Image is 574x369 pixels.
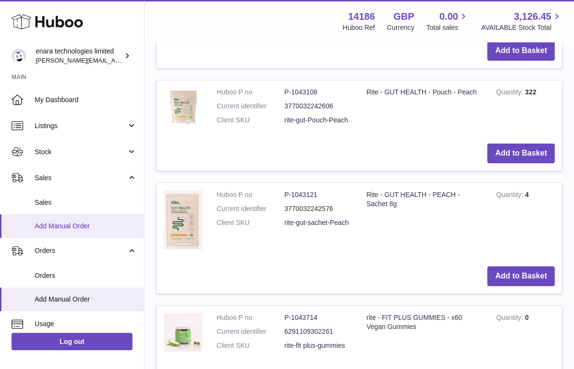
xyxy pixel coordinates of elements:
[285,116,352,125] dd: rite-gut-Pouch-Peach
[35,95,137,105] span: My Dashboard
[359,306,489,362] td: rite - FIT PLUS GUMMIES - x60 Vegan Gummies
[426,10,469,32] a: 0.00 Total sales
[496,88,525,98] strong: Quantity
[12,49,26,63] img: Dee@enara.co
[217,116,285,125] dt: Client SKU
[35,246,127,255] span: Orders
[36,56,193,64] span: [PERSON_NAME][EMAIL_ADDRESS][DOMAIN_NAME]
[35,271,137,280] span: Orders
[164,88,202,126] img: Rite - GUT HEALTH - Pouch - Peach
[496,314,525,324] strong: Quantity
[359,183,489,259] td: Rite - GUT HEALTH - PEACH - Sachet 8g
[217,190,285,199] dt: Huboo P no
[35,319,137,329] span: Usage
[387,23,415,32] div: Currency
[348,10,375,23] strong: 14186
[426,23,469,32] span: Total sales
[285,190,352,199] dd: P-1043121
[164,313,202,352] img: rite - FIT PLUS GUMMIES - x60 Vegan Gummies
[12,333,132,350] a: Log out
[481,10,562,32] a: 3,126.45 AVAILABLE Stock Total
[487,41,555,61] button: Add to Basket
[217,327,285,336] dt: Current identifier
[217,218,285,227] dt: Client SKU
[285,204,352,213] dd: 3770032242576
[164,190,202,250] img: Rite - GUT HEALTH - PEACH - Sachet 8g
[481,23,562,32] span: AVAILABLE Stock Total
[35,198,137,207] span: Sales
[35,147,127,157] span: Stock
[36,47,122,65] div: enara technologies limited
[487,144,555,163] button: Add to Basket
[217,341,285,350] dt: Client SKU
[285,218,352,227] dd: rite-gut-sachet-Peach
[489,306,562,362] td: 0
[343,23,375,32] div: Huboo Ref
[496,191,525,201] strong: Quantity
[285,313,352,322] dd: P-1043714
[285,88,352,97] dd: P-1043108
[217,102,285,111] dt: Current identifier
[440,10,458,23] span: 0.00
[285,102,352,111] dd: 3770032242606
[217,88,285,97] dt: Huboo P no
[285,327,352,336] dd: 6291109302261
[393,10,414,23] strong: GBP
[217,313,285,322] dt: Huboo P no
[35,222,137,231] span: Add Manual Order
[489,183,562,259] td: 4
[489,80,562,137] td: 322
[487,266,555,286] button: Add to Basket
[35,173,127,183] span: Sales
[359,80,489,137] td: Rite - GUT HEALTH - Pouch - Peach
[35,121,127,131] span: Listings
[217,204,285,213] dt: Current identifier
[35,295,137,304] span: Add Manual Order
[514,10,551,23] span: 3,126.45
[285,341,352,350] dd: rite-fit plus-gummies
